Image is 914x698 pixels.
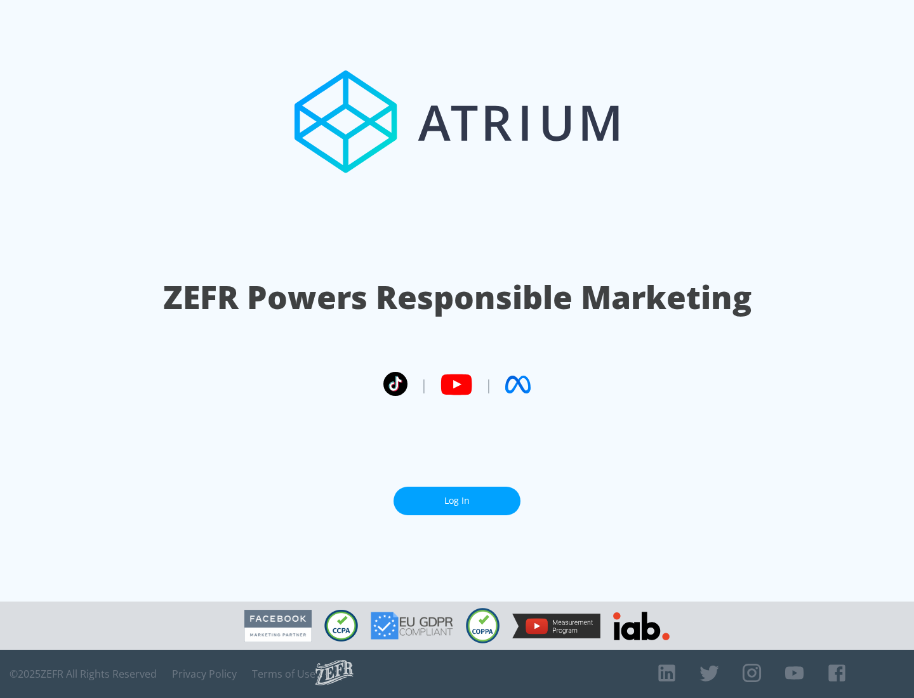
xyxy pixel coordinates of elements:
span: © 2025 ZEFR All Rights Reserved [10,668,157,680]
span: | [485,375,493,394]
img: IAB [613,612,670,640]
img: YouTube Measurement Program [512,614,600,638]
a: Log In [394,487,520,515]
img: CCPA Compliant [324,610,358,642]
span: | [420,375,428,394]
img: GDPR Compliant [371,612,453,640]
img: COPPA Compliant [466,608,500,643]
a: Privacy Policy [172,668,237,680]
img: Facebook Marketing Partner [244,610,312,642]
h1: ZEFR Powers Responsible Marketing [163,275,752,319]
a: Terms of Use [252,668,315,680]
